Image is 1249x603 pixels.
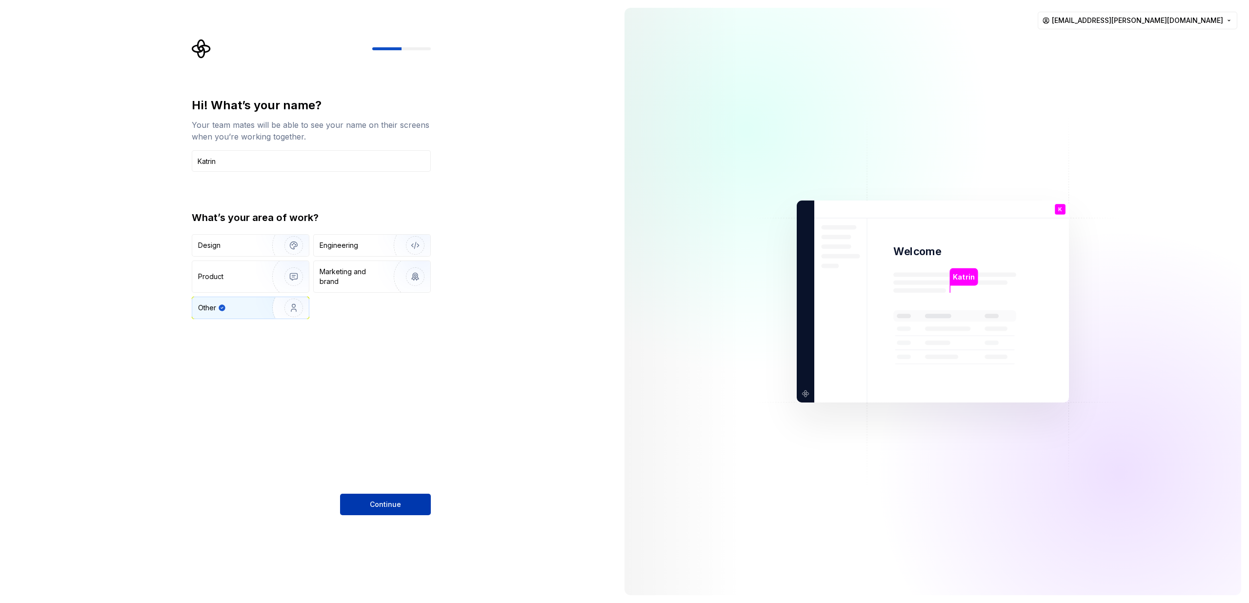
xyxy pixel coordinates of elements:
[192,150,431,172] input: Han Solo
[1052,16,1223,25] span: [EMAIL_ADDRESS][PERSON_NAME][DOMAIN_NAME]
[192,119,431,142] div: Your team mates will be able to see your name on their screens when you’re working together.
[192,98,431,113] div: Hi! What’s your name?
[953,272,974,282] p: Katrin
[320,241,358,250] div: Engineering
[1038,12,1237,29] button: [EMAIL_ADDRESS][PERSON_NAME][DOMAIN_NAME]
[340,494,431,515] button: Continue
[198,241,221,250] div: Design
[198,272,223,281] div: Product
[320,267,385,286] div: Marketing and brand
[192,39,211,59] svg: Supernova Logo
[1058,207,1062,212] p: K
[370,500,401,509] span: Continue
[192,211,431,224] div: What’s your area of work?
[893,244,941,259] p: Welcome
[198,303,216,313] div: Other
